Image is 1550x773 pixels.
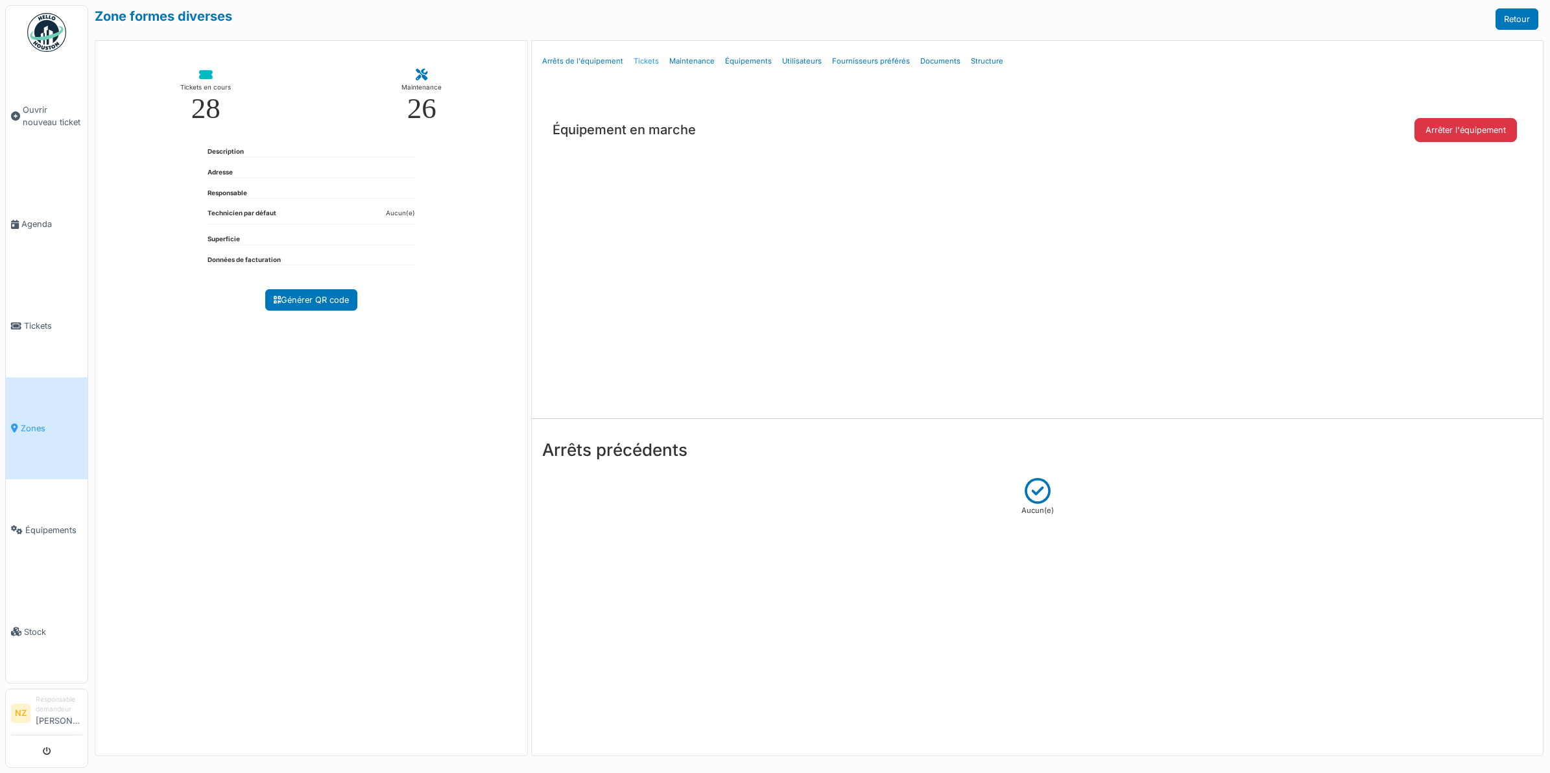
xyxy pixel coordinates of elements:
h5: Équipement en marche [547,122,696,137]
h3: Arrêts précédents [542,440,1532,460]
a: Stock [6,581,88,683]
a: Utilisateurs [777,46,827,77]
a: Maintenance [664,46,720,77]
a: Ouvrir nouveau ticket [6,59,88,173]
a: Générer QR code [265,289,357,311]
span: Tickets [24,320,82,332]
dt: Technicien par défaut [208,209,276,224]
a: Zone formes diverses [95,8,232,24]
a: Structure [966,46,1008,77]
p: Aucun(e) [1021,505,1054,516]
a: Documents [915,46,966,77]
div: Tickets en cours [180,81,231,94]
li: NZ [11,704,30,723]
a: Équipements [6,479,88,581]
dt: Données de facturation [208,256,281,265]
dd: Aucun(e) [386,209,415,219]
a: Fournisseurs préférés [827,46,915,77]
a: Retour [1496,8,1538,30]
a: Tickets [628,46,664,77]
div: Maintenance [401,81,442,94]
a: Zones [6,377,88,479]
span: Équipements [25,524,82,536]
a: Tickets [6,275,88,377]
span: Stock [24,626,82,638]
a: Agenda [6,173,88,275]
span: Zones [21,422,82,434]
li: [PERSON_NAME] [36,695,82,732]
div: 26 [407,94,436,123]
a: NZ Responsable demandeur[PERSON_NAME] [11,695,82,735]
div: Responsable demandeur [36,695,82,715]
span: Ouvrir nouveau ticket [23,104,82,128]
div: 28 [191,94,221,123]
a: Maintenance 26 [391,59,453,134]
dt: Adresse [208,168,233,178]
dt: Description [208,147,244,157]
img: Badge_color-CXgf-gQk.svg [27,13,66,52]
dt: Responsable [208,189,247,198]
button: Arrêter l'équipement [1414,118,1517,142]
dt: Superficie [208,235,240,244]
a: Arrêts de l'équipement [537,46,628,77]
span: Agenda [21,218,82,230]
a: Tickets en cours 28 [170,59,241,134]
a: Équipements [720,46,777,77]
